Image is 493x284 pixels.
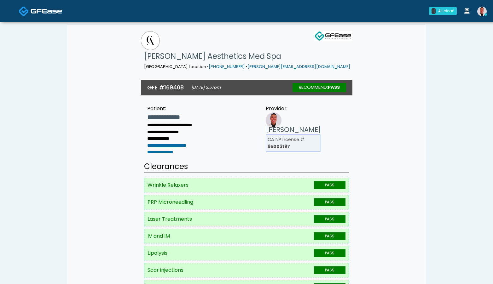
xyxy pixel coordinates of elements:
[144,263,349,277] li: Scar injections
[147,83,184,91] h3: GFE #169408
[19,6,29,16] img: Docovia
[425,4,461,18] a: 0 All clear!
[144,64,350,69] small: [GEOGRAPHIC_DATA] Location
[207,64,209,69] span: •
[328,84,340,90] strong: Pass
[144,246,349,260] li: Lipolysis
[314,249,345,257] span: PASS
[293,83,346,92] div: RECOMMEND:
[266,125,321,134] h3: [PERSON_NAME]
[477,7,487,16] img: Gerald Dungo
[144,212,349,226] li: Laser Treatments
[209,64,245,69] a: [PHONE_NUMBER]
[314,232,345,240] span: PASS
[247,64,350,69] a: [PERSON_NAME][EMAIL_ADDRESS][DOMAIN_NAME]
[268,143,290,150] b: 95003197
[144,50,350,63] h1: [PERSON_NAME] Aesthetics Med Spa
[314,31,352,41] img: GFEase Logo
[438,8,454,14] div: All clear!
[141,31,160,50] img: Corinne Aesthetics Med Spa
[144,229,349,243] li: IV and IM
[147,105,192,112] div: Patient:
[144,195,349,209] li: PRP Microneedling
[314,266,345,274] span: PASS
[191,85,221,90] small: [DATE] 3:57pm
[266,134,321,152] li: CA NP License #:
[144,178,349,192] li: Wrinkle Relaxers
[144,161,349,173] h2: Clearances
[314,198,345,206] span: PASS
[314,215,345,223] span: PASS
[314,181,345,189] span: PASS
[266,105,321,112] div: Provider:
[266,112,281,128] img: Provider image
[432,8,436,14] div: 0
[246,64,247,69] span: •
[31,8,62,14] img: Docovia
[19,1,62,21] a: Docovia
